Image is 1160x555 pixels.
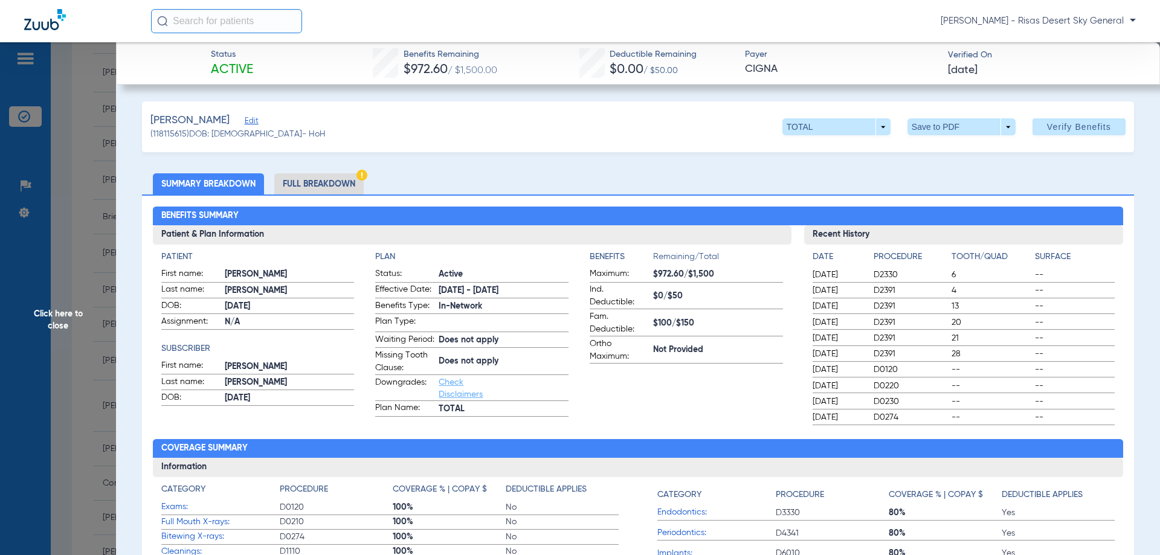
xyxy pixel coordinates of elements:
[804,225,1124,245] h3: Recent History
[813,251,863,263] h4: Date
[657,527,776,539] span: Periodontics:
[874,348,947,360] span: D2391
[506,483,619,500] app-breakdown-title: Deductible Applies
[375,251,569,263] app-breakdown-title: Plan
[813,348,863,360] span: [DATE]
[393,516,506,528] span: 100%
[1035,251,1115,268] app-breakdown-title: Surface
[813,411,863,423] span: [DATE]
[274,173,364,194] li: Full Breakdown
[448,66,497,75] span: / $1,500.00
[393,483,506,500] app-breakdown-title: Coverage % | Copay $
[653,268,783,281] span: $972.60/$1,500
[375,349,434,374] span: Missing Tooth Clause:
[161,342,355,355] app-breakdown-title: Subscriber
[153,225,791,245] h3: Patient & Plan Information
[506,531,619,543] span: No
[889,527,1002,539] span: 80%
[952,332,1031,344] span: 21
[153,439,1124,458] h2: Coverage Summary
[1033,118,1126,135] button: Verify Benefits
[439,334,569,347] span: Does not apply
[782,118,891,135] button: TOTAL
[657,489,701,501] h4: Category
[874,251,947,268] app-breakdown-title: Procedure
[439,378,483,399] a: Check Disclaimers
[439,355,569,368] span: Does not apply
[225,376,355,389] span: [PERSON_NAME]
[874,332,947,344] span: D2391
[952,364,1031,376] span: --
[952,411,1031,423] span: --
[1035,251,1115,263] h4: Surface
[151,9,302,33] input: Search for patients
[225,268,355,281] span: [PERSON_NAME]
[952,316,1031,329] span: 20
[161,251,355,263] app-breakdown-title: Patient
[1002,489,1083,501] h4: Deductible Applies
[157,16,168,27] img: Search Icon
[393,531,506,543] span: 100%
[161,268,221,282] span: First name:
[150,113,230,128] span: [PERSON_NAME]
[813,300,863,312] span: [DATE]
[745,62,938,77] span: CIGNA
[506,516,619,528] span: No
[225,284,355,297] span: [PERSON_NAME]
[952,396,1031,408] span: --
[1002,507,1115,519] span: Yes
[776,527,889,539] span: D4341
[161,359,221,374] span: First name:
[813,364,863,376] span: [DATE]
[375,402,434,416] span: Plan Name:
[590,251,653,268] app-breakdown-title: Benefits
[161,483,205,496] h4: Category
[776,507,889,519] span: D3330
[161,283,221,298] span: Last name:
[590,251,653,263] h4: Benefits
[874,380,947,392] span: D0220
[506,483,587,496] h4: Deductible Applies
[610,63,643,76] span: $0.00
[1100,497,1160,555] iframe: Chat Widget
[225,300,355,313] span: [DATE]
[874,316,947,329] span: D2391
[393,501,506,513] span: 100%
[161,530,280,543] span: Bitewing X-rays:
[153,207,1124,226] h2: Benefits Summary
[653,344,783,356] span: Not Provided
[813,269,863,281] span: [DATE]
[610,48,697,61] span: Deductible Remaining
[280,531,393,543] span: D0274
[1035,364,1115,376] span: --
[280,516,393,528] span: D0210
[776,483,889,505] app-breakdown-title: Procedure
[952,269,1031,281] span: 6
[1035,300,1115,312] span: --
[874,411,947,423] span: D0274
[889,507,1002,519] span: 80%
[404,63,448,76] span: $972.60
[1035,380,1115,392] span: --
[643,66,678,75] span: / $50.00
[874,251,947,263] h4: Procedure
[1035,396,1115,408] span: --
[813,396,863,408] span: [DATE]
[948,63,978,78] span: [DATE]
[161,501,280,513] span: Exams:
[245,117,256,128] span: Edit
[439,268,569,281] span: Active
[153,458,1124,477] h3: Information
[506,501,619,513] span: No
[161,315,221,330] span: Assignment:
[161,516,280,528] span: Full Mouth X-rays:
[211,48,253,61] span: Status
[161,300,221,314] span: DOB:
[745,48,938,61] span: Payer
[874,300,947,312] span: D2391
[150,128,326,141] span: (118115615) DOB: [DEMOGRAPHIC_DATA] - HoH
[941,15,1136,27] span: [PERSON_NAME] - Risas Desert Sky General
[375,315,434,332] span: Plan Type:
[657,506,776,519] span: Endodontics:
